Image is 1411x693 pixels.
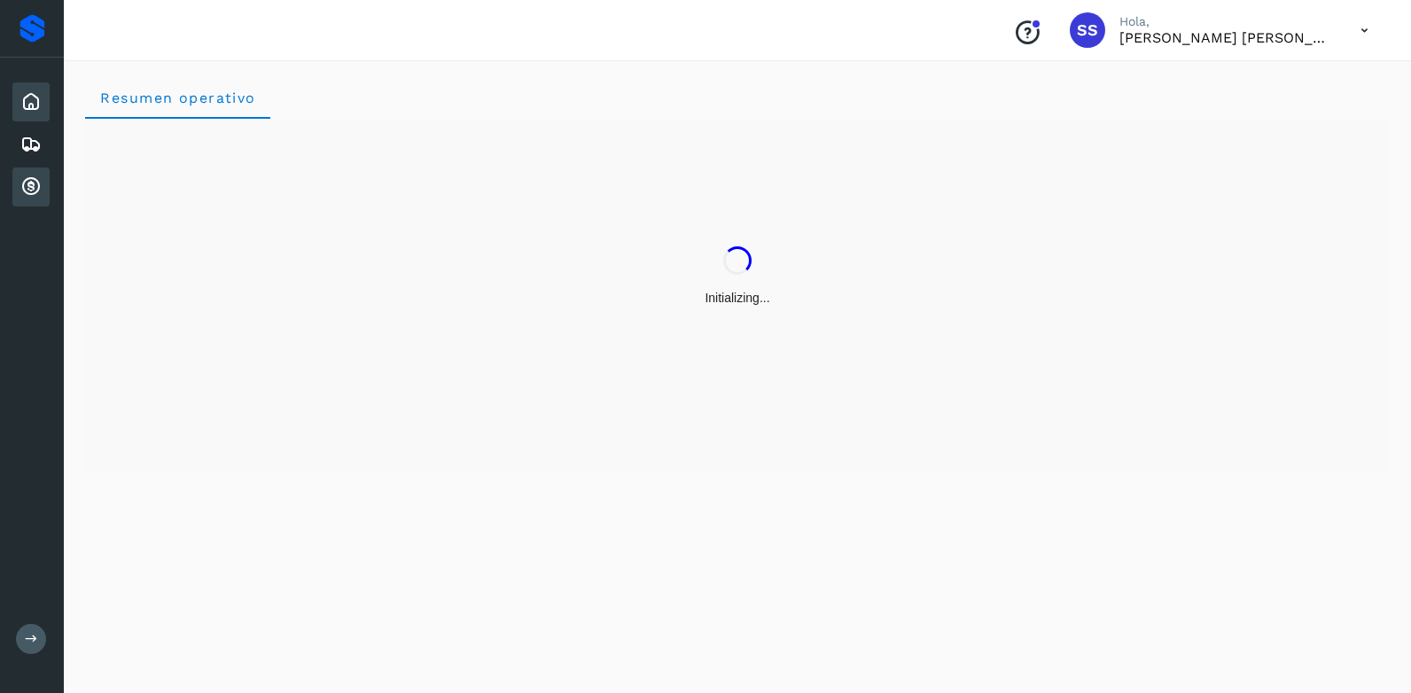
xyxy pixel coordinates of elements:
[99,90,256,106] span: Resumen operativo
[1119,14,1332,29] p: Hola,
[12,125,50,164] div: Embarques
[12,167,50,206] div: Cuentas por cobrar
[1119,29,1332,46] p: SOCORRO SILVIA NAVARRO ZAZUETA
[12,82,50,121] div: Inicio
